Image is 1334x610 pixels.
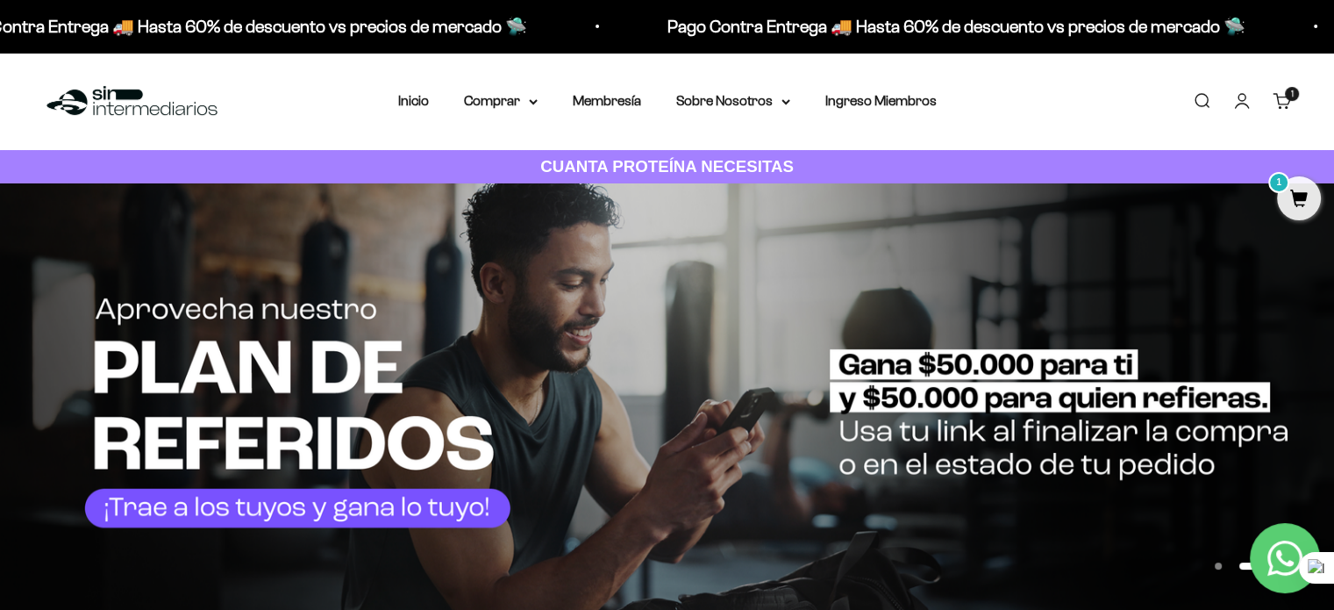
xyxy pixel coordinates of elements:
[825,93,937,108] a: Ingreso Miembros
[464,90,538,112] summary: Comprar
[1268,172,1289,193] mark: 1
[398,93,429,108] a: Inicio
[573,93,641,108] a: Membresía
[540,157,794,176] strong: CUANTA PROTEÍNA NECESITAS
[1291,90,1294,98] span: 1
[446,12,1024,40] p: Pago Contra Entrega 🚚 Hasta 60% de descuento vs precios de mercado 🛸
[1277,190,1321,210] a: 1
[676,90,790,112] summary: Sobre Nosotros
